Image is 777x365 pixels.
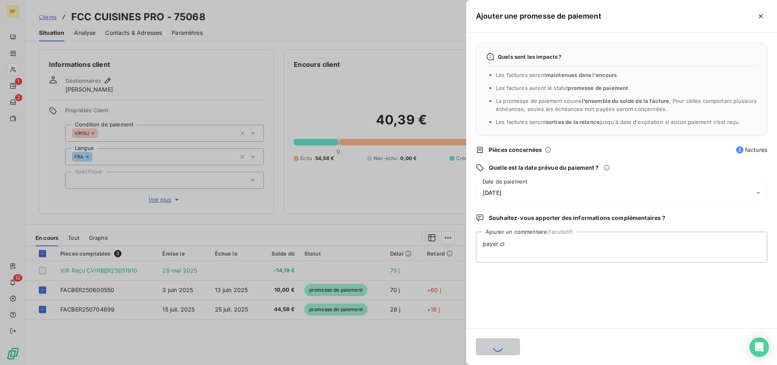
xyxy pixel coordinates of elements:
[496,85,630,91] span: Les factures auront le statut .
[489,164,599,172] span: Quelle est la date prévue du paiement ?
[546,119,600,125] span: sorties de la relance
[483,190,501,196] span: [DATE]
[568,85,628,91] span: promesse de paiement
[496,98,757,112] span: La promesse de paiement couvre . Pour celles comportant plusieurs échéances, seules les échéances...
[489,214,665,222] span: Souhaitez-vous apporter des informations complémentaires ?
[582,98,669,104] span: l’ensemble du solde de la facture
[736,146,743,154] span: 2
[736,146,767,154] span: factures
[496,119,740,125] span: Les factures seront jusqu'à date d'expiration si aucun paiement n’est reçu.
[749,337,769,357] div: Open Intercom Messenger
[496,72,619,78] span: Les factures seront .
[546,72,617,78] span: maintenues dans l’encours
[498,53,562,60] span: Quels sont les impacts ?
[476,232,767,263] textarea: payer cl
[476,338,520,355] button: Ajouter
[489,146,542,154] span: Pièces concernées
[476,11,601,22] h5: Ajouter une promesse de paiement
